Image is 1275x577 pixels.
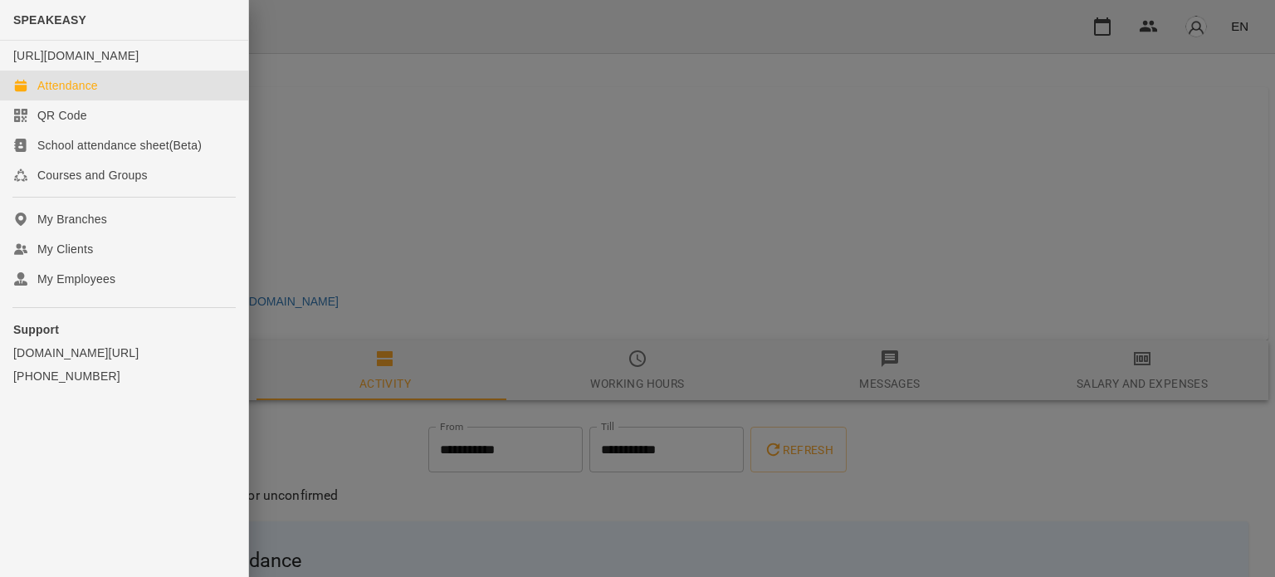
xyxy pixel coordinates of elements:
div: My Employees [37,271,115,287]
a: [PHONE_NUMBER] [13,368,235,384]
div: My Branches [37,211,107,227]
div: School attendance sheet(Beta) [37,137,202,154]
div: My Clients [37,241,93,257]
p: Support [13,321,235,338]
div: Attendance [37,77,98,94]
div: QR Code [37,107,87,124]
a: [DOMAIN_NAME][URL] [13,345,235,361]
div: Courses and Groups [37,167,148,183]
span: SPEAKEASY [13,13,86,27]
a: [URL][DOMAIN_NAME] [13,49,139,62]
